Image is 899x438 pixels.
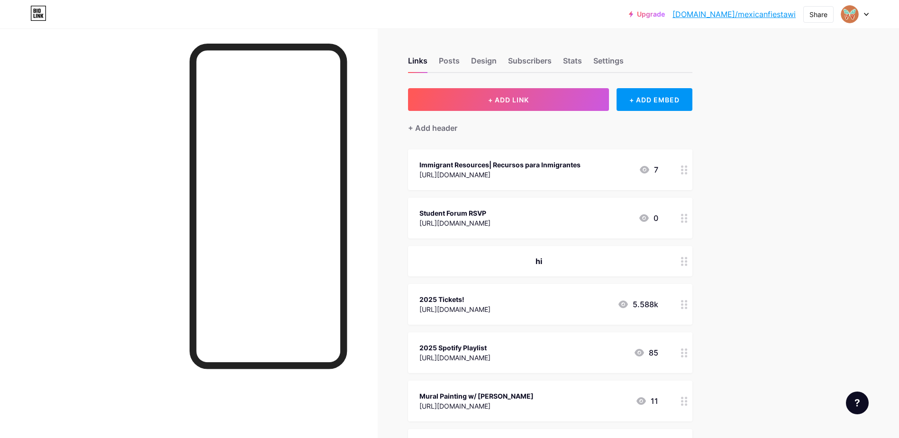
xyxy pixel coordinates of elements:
[419,343,490,353] div: 2025 Spotify Playlist
[419,401,534,411] div: [URL][DOMAIN_NAME]
[408,88,609,111] button: + ADD LINK
[636,395,658,407] div: 11
[439,55,460,72] div: Posts
[419,208,490,218] div: Student Forum RSVP
[419,255,658,267] div: hi
[809,9,827,19] div: Share
[639,164,658,175] div: 7
[419,218,490,228] div: [URL][DOMAIN_NAME]
[593,55,624,72] div: Settings
[419,170,581,180] div: [URL][DOMAIN_NAME]
[508,55,552,72] div: Subscribers
[419,353,490,363] div: [URL][DOMAIN_NAME]
[419,160,581,170] div: Immigrant Resources| Recursos para Inmigrantes
[617,299,658,310] div: 5.588k
[563,55,582,72] div: Stats
[617,88,692,111] div: + ADD EMBED
[488,96,529,104] span: + ADD LINK
[419,304,490,314] div: [URL][DOMAIN_NAME]
[419,294,490,304] div: 2025 Tickets!
[634,347,658,358] div: 85
[629,10,665,18] a: Upgrade
[408,122,457,134] div: + Add header
[419,391,534,401] div: Mural Painting w/ [PERSON_NAME]
[841,5,859,23] img: mexicanfiestawi
[638,212,658,224] div: 0
[408,55,427,72] div: Links
[471,55,497,72] div: Design
[672,9,796,20] a: [DOMAIN_NAME]/mexicanfiestawi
